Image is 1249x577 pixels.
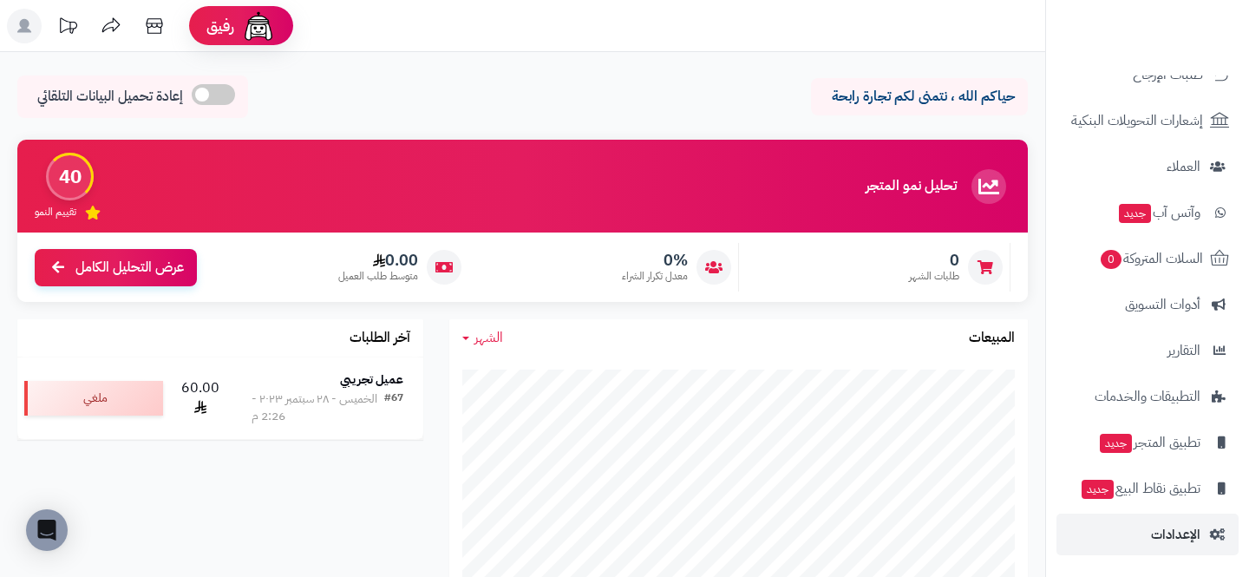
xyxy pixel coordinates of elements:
[969,331,1015,346] h3: المبيعات
[46,9,89,48] a: تحديثات المنصة
[1098,430,1200,455] span: تطبيق المتجر
[24,381,163,416] div: ملغي
[622,251,688,270] span: 0%
[1167,154,1200,179] span: العملاء
[1125,292,1200,317] span: أدوات التسويق
[1100,434,1132,453] span: جديد
[35,249,197,286] a: عرض التحليل الكامل
[1056,238,1239,279] a: السلات المتروكة0
[1056,146,1239,187] a: العملاء
[384,390,403,425] div: #67
[1151,522,1200,547] span: الإعدادات
[1056,514,1239,555] a: الإعدادات
[1056,330,1239,371] a: التقارير
[622,269,688,284] span: معدل تكرار الشراء
[824,87,1015,107] p: حياكم الله ، نتمنى لكم تجارة رابحة
[340,370,403,389] strong: عميل تجريبي
[1117,200,1200,225] span: وآتس آب
[1099,246,1203,271] span: السلات المتروكة
[75,258,184,278] span: عرض التحليل الكامل
[909,251,959,270] span: 0
[1119,204,1151,223] span: جديد
[1056,422,1239,463] a: تطبيق المتجرجديد
[909,269,959,284] span: طلبات الشهر
[1095,384,1200,409] span: التطبيقات والخدمات
[1056,284,1239,325] a: أدوات التسويق
[26,509,68,551] div: Open Intercom Messenger
[1071,108,1203,133] span: إشعارات التحويلات البنكية
[1080,476,1200,501] span: تطبيق نقاط البيع
[1056,100,1239,141] a: إشعارات التحويلات البنكية
[1056,192,1239,233] a: وآتس آبجديد
[338,269,418,284] span: متوسط طلب العميل
[1101,250,1122,270] span: 0
[350,331,410,346] h3: آخر الطلبات
[474,327,503,348] span: الشهر
[35,205,76,220] span: تقييم النمو
[252,390,384,425] div: الخميس - ٢٨ سبتمبر ٢٠٢٣ - 2:26 م
[241,9,276,43] img: ai-face.png
[1167,338,1200,363] span: التقارير
[1131,40,1233,76] img: logo-2.png
[338,251,418,270] span: 0.00
[37,87,183,107] span: إعادة تحميل البيانات التلقائي
[866,179,957,194] h3: تحليل نمو المتجر
[1056,468,1239,509] a: تطبيق نقاط البيعجديد
[462,328,503,348] a: الشهر
[206,16,234,36] span: رفيق
[1082,480,1114,499] span: جديد
[1056,376,1239,417] a: التطبيقات والخدمات
[170,357,232,439] td: 60.00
